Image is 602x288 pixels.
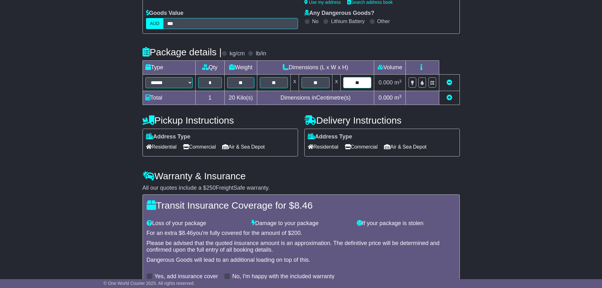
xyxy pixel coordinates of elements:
td: Dimensions in Centimetre(s) [257,91,374,105]
span: © One World Courier 2025. All rights reserved. [104,281,195,286]
span: Air & Sea Depot [384,142,427,152]
label: Address Type [308,133,352,140]
span: Residential [146,142,177,152]
h4: Package details | [143,47,222,57]
span: 200 [291,230,301,236]
span: 8.46 [182,230,193,236]
h4: Warranty & Insurance [143,171,460,181]
h4: Pickup Instructions [143,115,298,126]
sup: 3 [399,94,402,99]
div: Damage to your package [248,220,354,227]
label: Lithium Battery [331,18,365,24]
span: 20 [229,95,235,101]
label: AUD [146,18,164,29]
span: 8.46 [294,200,313,211]
span: 0.000 [379,79,393,86]
span: 0.000 [379,95,393,101]
td: 1 [195,91,225,105]
span: 250 [206,185,216,191]
div: Please be advised that the quoted insurance amount is an approximation. The definitive price will... [147,240,456,254]
td: Total [143,91,195,105]
div: If your package is stolen [354,220,459,227]
h4: Delivery Instructions [304,115,460,126]
td: Dimensions (L x W x H) [257,61,374,75]
a: Add new item [447,95,452,101]
label: Yes, add insurance cover [155,273,218,280]
span: Commercial [183,142,216,152]
label: kg/cm [229,50,245,57]
h4: Transit Insurance Coverage for $ [147,200,456,211]
td: Volume [374,61,406,75]
label: No, I'm happy with the included warranty [232,273,335,280]
label: lb/in [256,50,266,57]
label: Other [377,18,390,24]
span: Residential [308,142,338,152]
label: Address Type [146,133,191,140]
td: Kilo(s) [225,91,257,105]
label: Any Dangerous Goods? [304,10,374,17]
label: No [312,18,319,24]
td: Qty [195,61,225,75]
div: All our quotes include a $ FreightSafe warranty. [143,185,460,192]
a: Remove this item [447,79,452,86]
div: Loss of your package [143,220,249,227]
span: m [394,79,402,86]
span: m [394,95,402,101]
td: Weight [225,61,257,75]
td: x [290,75,299,91]
label: Goods Value [146,10,184,17]
td: Type [143,61,195,75]
td: x [332,75,341,91]
sup: 3 [399,79,402,83]
div: Dangerous Goods will lead to an additional loading on top of this. [147,257,456,264]
span: Commercial [345,142,378,152]
span: Air & Sea Depot [222,142,265,152]
div: For an extra $ you're fully covered for the amount of $ . [147,230,456,237]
